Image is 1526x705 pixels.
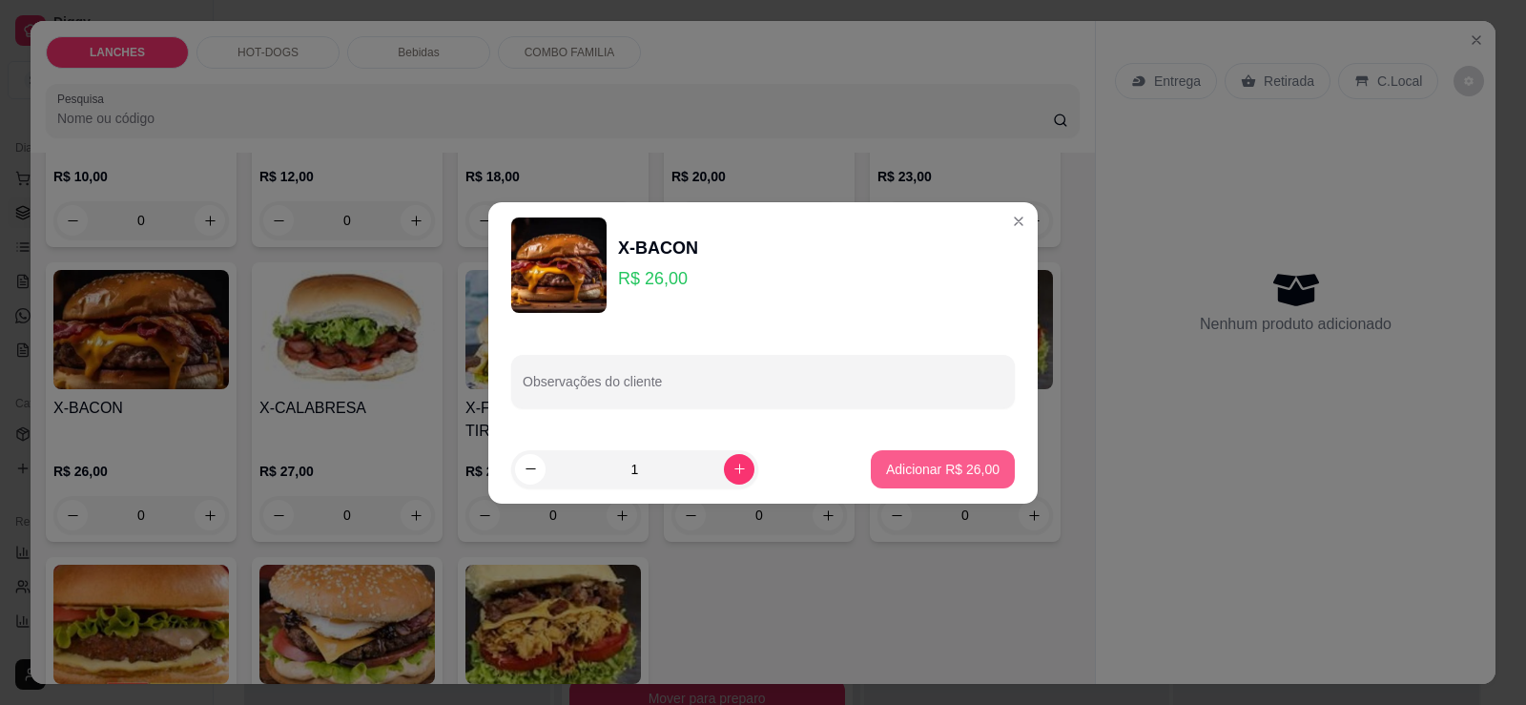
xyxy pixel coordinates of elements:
button: Close [1003,206,1034,237]
img: product-image [511,218,607,313]
p: Adicionar R$ 26,00 [886,460,1000,479]
button: increase-product-quantity [724,454,754,485]
button: Adicionar R$ 26,00 [871,450,1015,488]
div: X-BACON [618,235,698,261]
p: R$ 26,00 [618,265,698,292]
input: Observações do cliente [523,380,1003,399]
button: decrease-product-quantity [515,454,546,485]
